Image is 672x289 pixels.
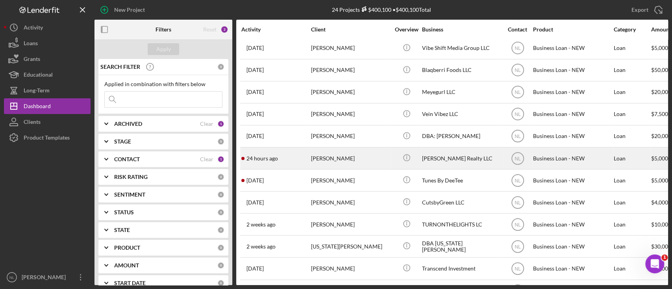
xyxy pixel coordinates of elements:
[246,111,264,117] time: 2025-09-08 19:44
[114,191,145,198] b: SENTIMENT
[24,51,40,69] div: Grants
[332,6,431,13] div: 24 Projects • $400,100 Total
[651,199,668,206] span: $4,000
[533,104,612,125] div: Business Loan - NEW
[651,44,668,51] span: $5,000
[114,174,148,180] b: RISK RATING
[94,2,153,18] button: New Project
[515,68,521,73] text: NL
[645,254,664,273] iframe: Intercom live chat
[422,170,501,191] div: Tunes By DeeTee
[311,38,390,59] div: [PERSON_NAME]
[4,67,91,83] button: Educational
[422,82,501,103] div: Meyegurl LLC
[241,26,310,33] div: Activity
[614,192,650,213] div: Loan
[217,244,224,251] div: 0
[533,192,612,213] div: Business Loan - NEW
[24,98,51,116] div: Dashboard
[533,148,612,169] div: Business Loan - NEW
[246,45,264,51] time: 2025-07-16 18:35
[515,200,521,205] text: NL
[614,170,650,191] div: Loan
[246,89,264,95] time: 2025-09-10 22:41
[624,2,668,18] button: Export
[200,121,213,127] div: Clear
[217,280,224,287] div: 0
[311,258,390,279] div: [PERSON_NAME]
[311,236,390,257] div: [US_STATE][PERSON_NAME]
[311,214,390,235] div: [PERSON_NAME]
[114,280,146,286] b: START DATE
[614,126,650,147] div: Loan
[651,155,668,162] span: $5,000
[533,60,612,81] div: Business Loan - NEW
[217,262,224,269] div: 0
[4,20,91,35] button: Activity
[515,134,521,139] text: NL
[114,227,130,233] b: STATE
[246,199,264,206] time: 2025-09-15 14:27
[220,26,228,33] div: 2
[4,35,91,51] button: Loans
[24,114,41,132] div: Clients
[311,192,390,213] div: [PERSON_NAME]
[217,173,224,180] div: 0
[217,156,224,163] div: 1
[533,82,612,103] div: Business Loan - NEW
[422,258,501,279] div: Transcend Investment
[217,226,224,234] div: 0
[246,133,264,139] time: 2025-09-11 04:19
[651,66,671,73] span: $50,000
[515,46,521,51] text: NL
[4,269,91,285] button: NL[PERSON_NAME]
[246,243,276,250] time: 2025-09-03 20:07
[311,126,390,147] div: [PERSON_NAME]
[114,2,145,18] div: New Project
[114,262,139,269] b: AMOUNT
[651,177,668,184] span: $5,000
[422,104,501,125] div: Vein Vibez LLC
[4,114,91,130] button: Clients
[651,243,671,250] span: $30,000
[392,26,421,33] div: Overview
[533,236,612,257] div: Business Loan - NEW
[114,156,140,162] b: CONTACT
[24,67,53,85] div: Educational
[24,20,43,37] div: Activity
[515,156,521,161] text: NL
[515,178,521,183] text: NL
[533,26,612,33] div: Product
[104,81,222,87] div: Applied in combination with filters below
[246,67,264,73] time: 2025-09-10 19:06
[651,133,671,139] span: $20,000
[246,221,276,228] time: 2025-09-04 15:13
[24,130,70,147] div: Product Templates
[200,156,213,162] div: Clear
[246,155,278,162] time: 2025-09-16 19:42
[651,88,671,95] span: $20,000
[148,43,179,55] button: Apply
[217,191,224,198] div: 0
[246,177,264,184] time: 2025-09-16 16:34
[651,110,668,117] span: $7,500
[614,60,650,81] div: Loan
[422,192,501,213] div: CutsbyGreen LLC
[515,112,521,117] text: NL
[4,130,91,145] button: Product Templates
[311,82,390,103] div: [PERSON_NAME]
[4,98,91,114] a: Dashboard
[422,26,501,33] div: Business
[422,126,501,147] div: DBA: [PERSON_NAME]
[311,104,390,125] div: [PERSON_NAME]
[422,148,501,169] div: [PERSON_NAME] Realty LLC
[422,214,501,235] div: TURNONTHELIGHTS LC
[4,51,91,67] button: Grants
[533,38,612,59] div: Business Loan - NEW
[311,170,390,191] div: [PERSON_NAME]
[515,266,521,272] text: NL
